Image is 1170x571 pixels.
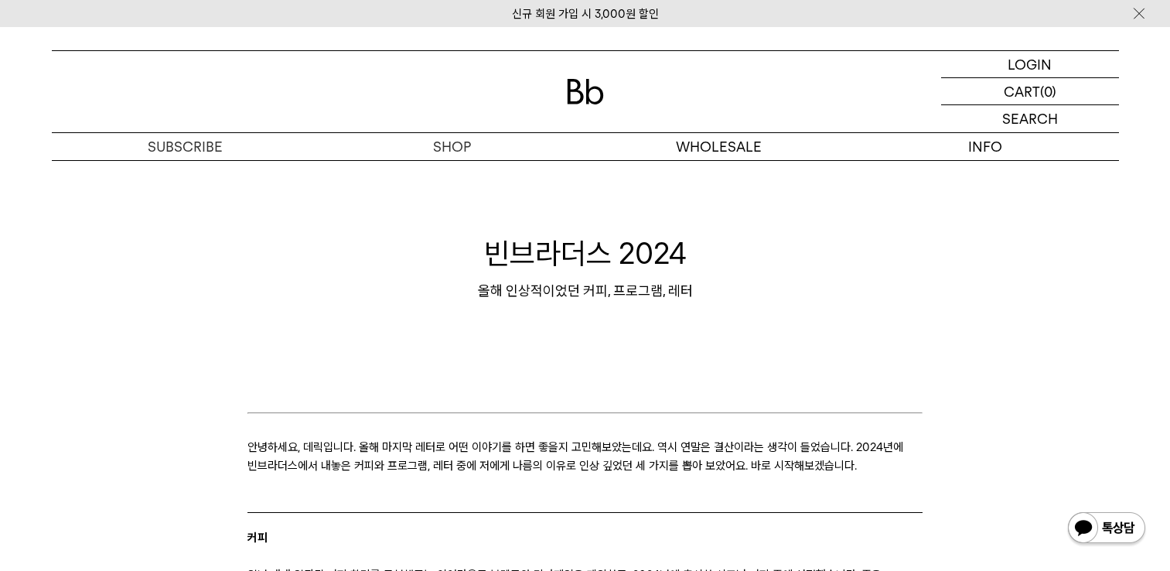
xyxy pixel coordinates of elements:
a: LOGIN [941,51,1119,78]
p: (0) [1040,78,1056,104]
a: SUBSCRIBE [52,133,319,160]
p: INFO [852,133,1119,160]
img: 로고 [567,79,604,104]
a: SHOP [319,133,585,160]
a: 신규 회원 가입 시 3,000원 할인 [512,7,659,21]
a: CART (0) [941,78,1119,105]
p: SEARCH [1002,105,1058,132]
p: WHOLESALE [585,133,852,160]
h1: 빈브라더스 2024 [52,233,1119,274]
img: 카카오톡 채널 1:1 채팅 버튼 [1066,511,1147,548]
p: 안녕하세요, 데릭입니다. 올해 마지막 레터로 어떤 이야기를 하면 좋을지 고민해보았는데요. 역시 연말은 결산이라는 생각이 들었습니다. 2024년에 빈브라더스에서 내놓은 커피와 ... [247,438,923,475]
p: CART [1004,78,1040,104]
div: 올해 인상적이었던 커피, 프로그램, 레터 [52,282,1119,300]
p: LOGIN [1008,51,1052,77]
b: 커피 [247,531,268,545]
